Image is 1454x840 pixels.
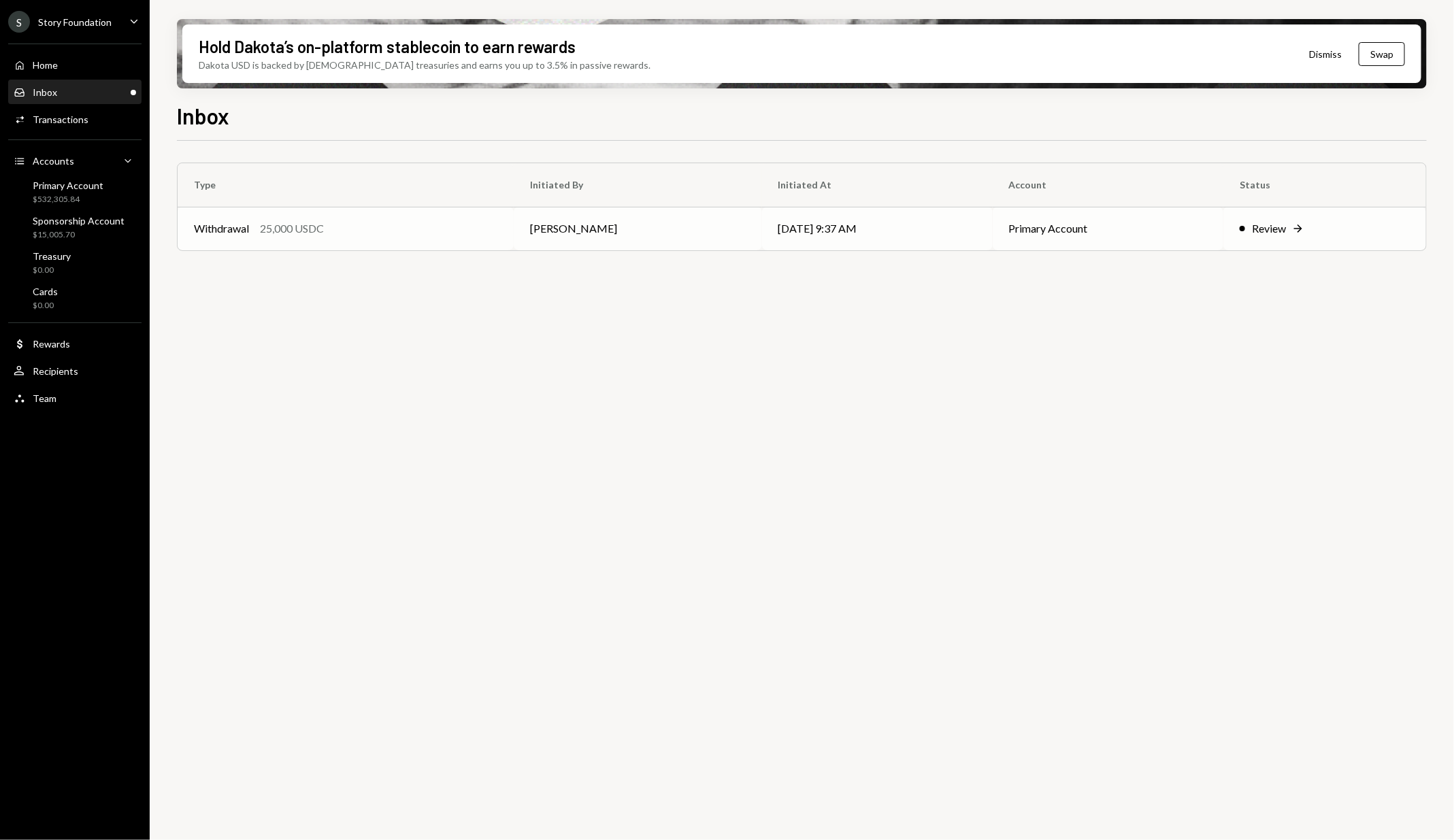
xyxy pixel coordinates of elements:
a: Sponsorship Account$15,005.70 [8,211,142,243]
div: $15,005.70 [33,229,125,241]
div: Recipients [33,365,78,377]
div: $532,305.84 [33,194,103,205]
button: Dismiss [1292,38,1359,70]
th: Type [178,163,514,207]
div: Accounts [33,155,74,167]
th: Status [1223,163,1426,207]
div: Treasury [33,250,71,262]
a: Transactions [8,107,142,131]
div: Sponsorship Account [33,215,125,226]
a: Cards$0.00 [8,282,142,314]
div: Transactions [33,114,88,125]
th: Initiated At [762,163,993,207]
h1: Inbox [177,102,229,129]
div: Primary Account [33,180,103,191]
button: Swap [1359,42,1405,66]
td: [PERSON_NAME] [514,207,761,250]
div: Story Foundation [38,16,112,28]
td: Primary Account [993,207,1223,250]
div: 25,000 USDC [260,220,324,237]
div: Withdrawal [194,220,249,237]
a: Rewards [8,331,142,356]
th: Initiated By [514,163,761,207]
div: Team [33,392,56,404]
div: Hold Dakota’s on-platform stablecoin to earn rewards [199,35,576,58]
a: Accounts [8,148,142,173]
a: Home [8,52,142,77]
div: Inbox [33,86,57,98]
div: S [8,11,30,33]
a: Primary Account$532,305.84 [8,175,142,208]
a: Treasury$0.00 [8,246,142,279]
td: [DATE] 9:37 AM [762,207,993,250]
div: Dakota USD is backed by [DEMOGRAPHIC_DATA] treasuries and earns you up to 3.5% in passive rewards. [199,58,650,72]
a: Recipients [8,358,142,383]
div: Cards [33,286,58,297]
th: Account [993,163,1223,207]
a: Inbox [8,80,142,104]
a: Team [8,386,142,410]
div: Rewards [33,338,70,350]
div: $0.00 [33,300,58,312]
div: $0.00 [33,265,71,276]
div: Review [1252,220,1286,237]
div: Home [33,59,58,71]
